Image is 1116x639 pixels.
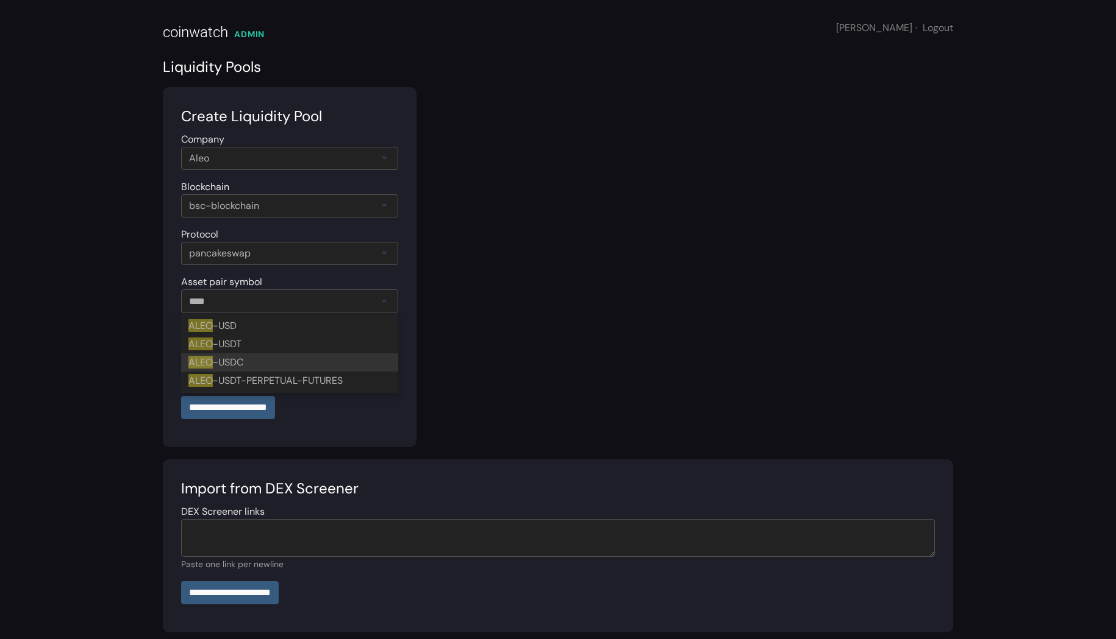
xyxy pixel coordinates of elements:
span: ALEO [188,337,213,350]
div: Import from DEX Screener [181,478,935,500]
small: Paste one link per newline [181,559,284,570]
div: [PERSON_NAME] [836,21,953,35]
div: Create Liquidity Pool [181,105,398,127]
span: · [915,21,917,34]
a: Logout [923,21,953,34]
div: pancakeswap [189,246,251,261]
div: Aleo [189,151,209,166]
div: ADMIN [234,28,265,41]
div: -USDT-PERPETUAL-FUTURES [181,372,398,390]
label: Asset pair symbol [181,275,262,289]
div: Liquidity Pools [163,56,953,78]
div: bsc-blockchain [189,199,259,213]
div: -USDC [181,353,398,372]
div: -USD [181,317,398,335]
label: Blockchain [181,180,229,194]
label: Protocol [181,227,218,242]
label: DEX Screener links [181,504,265,519]
span: ALEO [188,356,213,369]
span: ALEO [188,374,213,387]
label: Company [181,132,224,147]
div: -USDT [181,335,398,353]
div: coinwatch [163,21,228,43]
span: ALEO [188,319,213,332]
